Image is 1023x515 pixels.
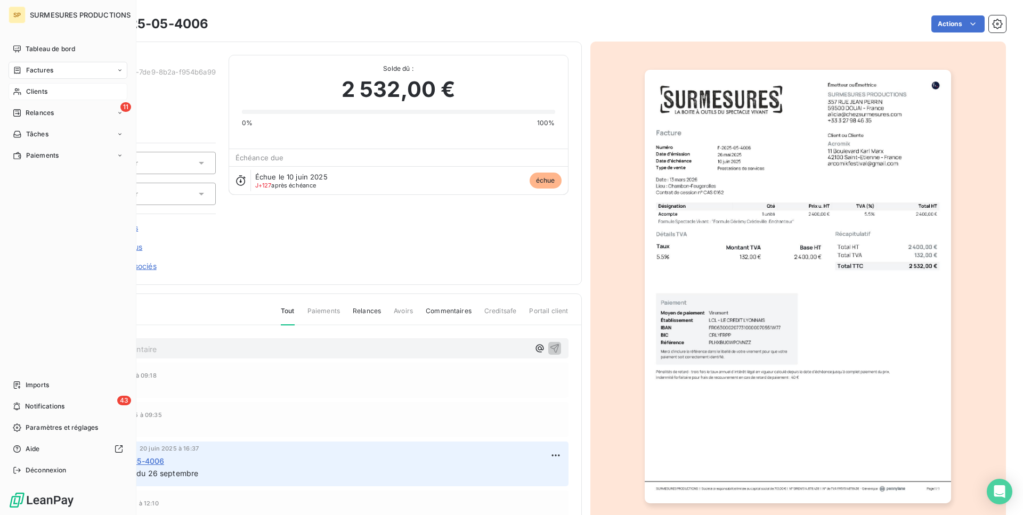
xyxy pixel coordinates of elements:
[117,396,131,405] span: 43
[255,182,316,189] span: après échéance
[26,465,67,475] span: Déconnexion
[242,118,253,128] span: 0%
[426,306,472,324] span: Commentaires
[26,151,59,160] span: Paiements
[84,68,216,76] span: 01970c97-406b-7de9-8b2a-f954b6a99596
[987,479,1012,504] div: Open Intercom Messenger
[26,87,47,96] span: Clients
[530,173,562,189] span: échue
[255,182,272,189] span: J+127
[255,173,328,181] span: Échue le 10 juin 2025
[26,66,53,75] span: Factures
[353,306,381,324] span: Relances
[529,306,568,324] span: Portail client
[9,440,127,457] a: Aide
[394,306,413,324] span: Avoirs
[484,306,517,324] span: Creditsafe
[100,14,208,34] h3: F-2025-05-4006
[236,153,284,162] span: Échéance due
[26,380,49,390] span: Imports
[281,306,295,325] span: Tout
[26,129,48,139] span: Tâches
[645,70,951,503] img: invoice_thumbnail
[9,6,26,23] div: SP
[242,64,555,73] span: Solde dû :
[30,11,131,19] span: SURMESURES PRODUCTIONS
[140,445,199,452] span: 20 juin 2025 à 16:37
[307,306,340,324] span: Paiements
[25,402,64,411] span: Notifications
[26,444,40,454] span: Aide
[120,102,131,112] span: 11
[931,15,985,32] button: Actions
[26,423,98,432] span: Paramètres et réglages
[26,44,75,54] span: Tableau de bord
[9,492,75,509] img: Logo LeanPay
[26,108,54,118] span: Relances
[342,73,456,105] span: 2 532,00 €
[537,118,555,128] span: 100%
